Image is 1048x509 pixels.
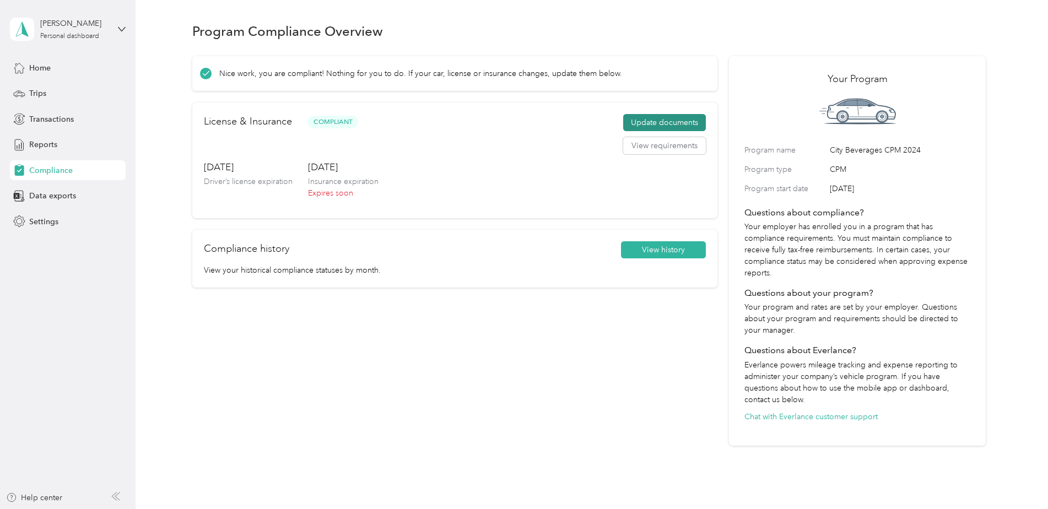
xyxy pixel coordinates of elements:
[830,144,970,156] span: City Beverages CPM 2024
[744,344,970,357] h4: Questions about Everlance?
[830,164,970,175] span: CPM
[986,447,1048,509] iframe: Everlance-gr Chat Button Frame
[744,164,826,175] label: Program type
[308,187,379,199] p: Expires soon
[29,113,74,125] span: Transactions
[830,183,970,194] span: [DATE]
[29,88,46,99] span: Trips
[744,411,878,423] button: Chat with Everlance customer support
[204,241,289,256] h2: Compliance history
[40,18,109,29] div: [PERSON_NAME]
[204,264,706,276] p: View your historical compliance statuses by month.
[744,72,970,86] h2: Your Program
[219,68,622,79] p: Nice work, you are compliant! Nothing for you to do. If your car, license or insurance changes, u...
[623,114,706,132] button: Update documents
[744,206,970,219] h4: Questions about compliance?
[744,286,970,300] h4: Questions about your program?
[308,160,379,174] h3: [DATE]
[744,144,826,156] label: Program name
[204,160,293,174] h3: [DATE]
[744,359,970,405] p: Everlance powers mileage tracking and expense reporting to administer your company’s vehicle prog...
[744,301,970,336] p: Your program and rates are set by your employer. Questions about your program and requirements sh...
[40,33,99,40] div: Personal dashboard
[29,139,57,150] span: Reports
[744,221,970,279] p: Your employer has enrolled you in a program that has compliance requirements. You must maintain c...
[204,114,292,129] h2: License & Insurance
[204,176,293,187] p: Driver’s license expiration
[6,492,62,503] button: Help center
[29,62,51,74] span: Home
[308,176,379,187] p: Insurance expiration
[29,165,73,176] span: Compliance
[307,116,358,128] span: Compliant
[29,216,58,228] span: Settings
[744,183,826,194] label: Program start date
[621,241,706,259] button: View history
[192,25,383,37] h1: Program Compliance Overview
[623,137,706,155] button: View requirements
[29,190,76,202] span: Data exports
